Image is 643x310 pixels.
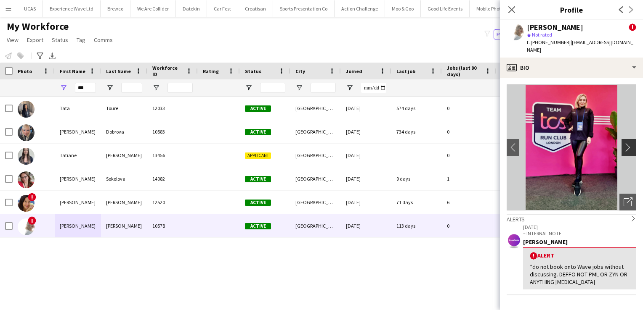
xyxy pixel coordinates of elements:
div: [PERSON_NAME] [55,167,101,190]
div: [PERSON_NAME] [55,120,101,143]
a: Comms [90,34,116,45]
input: Workforce ID Filter Input [167,83,193,93]
span: ! [629,24,636,31]
span: Workforce ID [152,65,183,77]
span: ! [530,252,537,260]
div: Alert [530,252,630,260]
span: | [EMAIL_ADDRESS][DOMAIN_NAME] [527,39,633,53]
img: Tatiana Dobrova [18,124,35,141]
div: [PERSON_NAME] [101,214,147,237]
div: [DATE] [341,97,391,120]
span: Status [245,68,261,74]
button: Brewco [101,0,130,17]
span: Status [52,36,68,44]
div: 10583 [147,120,198,143]
div: [PERSON_NAME] [101,144,147,167]
div: [DATE] [341,214,391,237]
span: Photo [18,68,32,74]
button: Open Filter Menu [245,84,252,92]
div: 0 [442,144,497,167]
div: 14082 [147,167,198,190]
span: Active [245,129,271,135]
a: Status [48,34,72,45]
div: 0 [442,120,497,143]
span: View [7,36,19,44]
app-action-btn: Export XLSX [47,51,57,61]
button: Sports Presentation Co [273,0,335,17]
div: 0 [442,214,497,237]
button: Datekin [176,0,207,17]
div: [GEOGRAPHIC_DATA] [290,144,341,167]
div: [GEOGRAPHIC_DATA] [290,214,341,237]
img: Tatiane Vieira [18,148,35,165]
span: ! [28,216,36,225]
div: 13456 [147,144,198,167]
span: Active [245,200,271,206]
div: 10578 [147,214,198,237]
div: 9 days [391,167,442,190]
span: Tag [77,36,85,44]
button: Open Filter Menu [60,84,67,92]
div: Sokolova [101,167,147,190]
span: City [295,68,305,74]
div: [DATE] [341,191,391,214]
span: Applicant [245,152,271,159]
div: [DATE] [341,144,391,167]
span: ! [28,193,36,201]
div: Toure [101,97,147,120]
span: Last job [396,68,415,74]
button: Car Fest [207,0,238,17]
span: Active [245,176,271,182]
button: Open Filter Menu [346,84,353,92]
div: 574 days [391,97,442,120]
button: We Are Collider [130,0,176,17]
div: [DATE] [341,120,391,143]
div: Tatiane [55,144,101,167]
div: Tata [55,97,101,120]
div: [GEOGRAPHIC_DATA] [290,191,341,214]
div: [DATE] [341,167,391,190]
p: – INTERNAL NOTE [523,230,636,236]
div: [PERSON_NAME] [55,214,101,237]
div: 0 [442,97,497,120]
button: Everyone4,750 [494,29,536,39]
div: [PERSON_NAME] [523,238,636,246]
span: Jobs (last 90 days) [447,65,481,77]
button: Open Filter Menu [106,84,114,92]
img: Tatyana Bondar [18,195,35,212]
div: Alerts [507,214,636,223]
button: Action Challenge [335,0,385,17]
span: t. [PHONE_NUMBER] [527,39,571,45]
button: Creatisan [238,0,273,17]
input: Last Name Filter Input [121,83,142,93]
span: Last Name [106,68,131,74]
img: Crew avatar or photo [507,84,636,210]
span: Export [27,36,43,44]
img: Tatjana Sokolova [18,171,35,188]
h3: Profile [500,4,643,15]
div: 734 days [391,120,442,143]
div: Dobrova [101,120,147,143]
div: [GEOGRAPHIC_DATA] [290,120,341,143]
img: Tata Toure [18,101,35,118]
div: 12033 [147,97,198,120]
div: 113 days [391,214,442,237]
div: 12520 [147,191,198,214]
app-action-btn: Advanced filters [35,51,45,61]
button: Experience Wave Ltd [43,0,101,17]
input: Joined Filter Input [361,83,386,93]
div: *do not book onto Wave jobs without discussing. DEFFO NOT PML OR ZYN OR ANYTHING [MEDICAL_DATA] [530,263,630,286]
span: Active [245,105,271,112]
p: [DATE] [523,224,636,230]
div: 71 days [391,191,442,214]
span: Not rated [532,32,552,38]
div: [PERSON_NAME] [101,191,147,214]
div: [GEOGRAPHIC_DATA] [290,97,341,120]
button: UCAS [17,0,43,17]
a: View [3,34,22,45]
input: First Name Filter Input [75,83,96,93]
div: [PERSON_NAME] [527,24,583,31]
button: Open Filter Menu [295,84,303,92]
div: 6 [442,191,497,214]
a: Tag [73,34,89,45]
